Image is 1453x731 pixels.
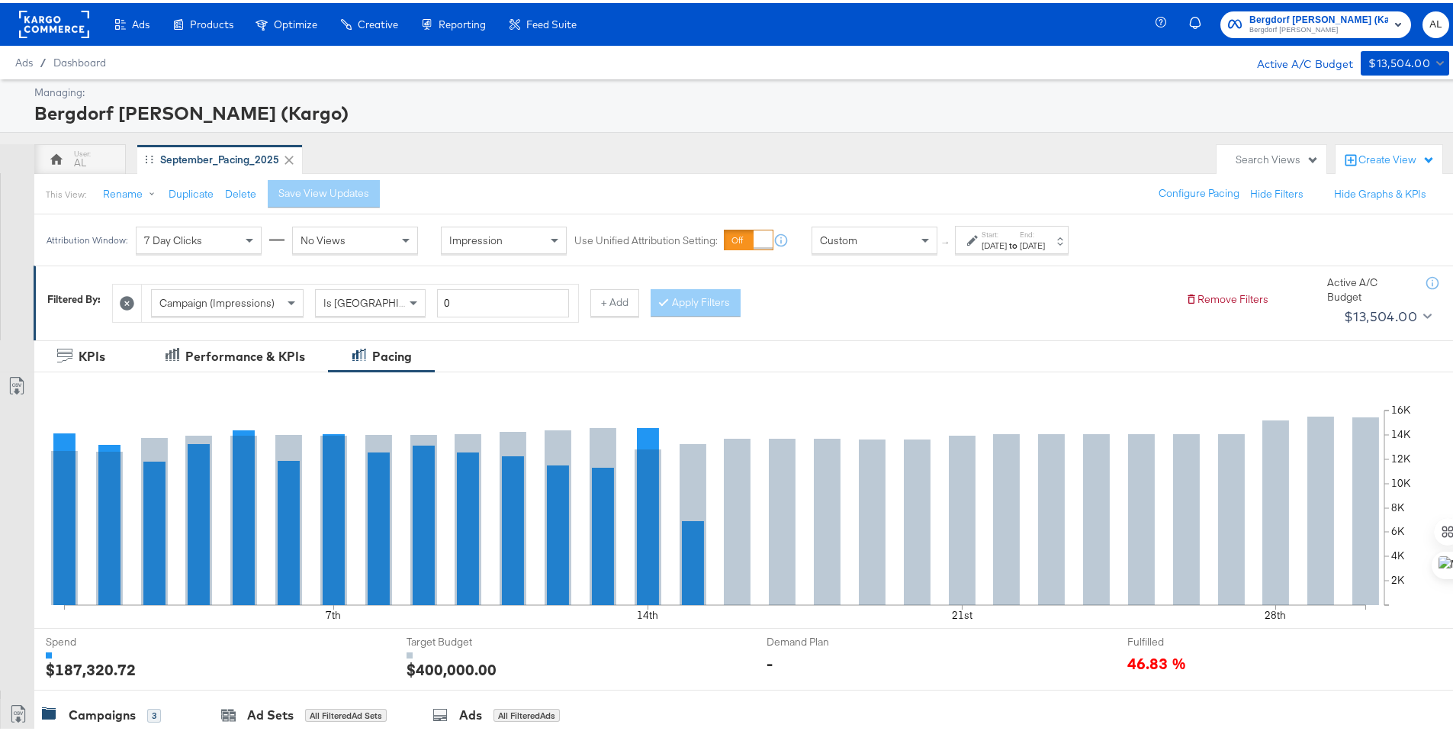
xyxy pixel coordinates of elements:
button: Delete [225,184,256,198]
div: $400,000.00 [407,655,497,678]
label: End: [1020,227,1045,237]
text: 14K [1391,425,1411,439]
a: Dashboard [53,53,106,66]
button: Configure Pacing [1148,177,1250,204]
text: 8K [1391,498,1405,512]
div: Bergdorf [PERSON_NAME] (Kargo) [34,97,1445,123]
div: Drag to reorder tab [145,152,153,160]
div: $13,504.00 [1368,51,1430,70]
text: 14th [637,606,658,620]
div: Ad Sets [247,704,294,721]
span: Impression [449,230,503,244]
span: Reporting [439,15,486,27]
div: Search Views [1236,150,1319,164]
span: Is [GEOGRAPHIC_DATA] [323,293,440,307]
text: 12K [1391,449,1411,463]
text: 28th [1265,606,1286,620]
span: Spend [46,632,160,646]
span: Campaign (Impressions) [159,293,275,307]
label: Use Unified Attribution Setting: [574,230,718,245]
span: Bergdorf [PERSON_NAME] [1249,21,1388,34]
text: 10K [1391,474,1411,488]
div: September_Pacing_2025 [160,150,279,164]
div: Managing: [34,82,1445,97]
span: Target Budget [407,632,521,646]
span: / [33,53,53,66]
button: Hide Graphs & KPIs [1334,184,1426,198]
span: Ads [132,15,149,27]
div: [DATE] [1020,237,1045,249]
div: Ads [459,704,482,721]
span: No Views [301,230,346,244]
span: 7 Day Clicks [144,230,202,244]
div: Campaigns [69,704,136,721]
div: [DATE] [982,237,1007,249]
div: $13,504.00 [1344,302,1417,325]
text: 2K [1391,571,1405,584]
span: 46.83 % [1127,649,1186,670]
div: All Filtered Ads [493,706,560,720]
span: AL [1429,13,1443,31]
strong: to [1007,237,1020,248]
text: 4K [1391,546,1405,560]
button: + Add [590,286,639,314]
button: AL [1422,8,1449,35]
div: 3 [147,706,161,720]
button: Hide Filters [1250,184,1304,198]
div: Active A/C Budget [1241,48,1353,71]
div: Performance & KPIs [185,345,305,362]
button: Remove Filters [1185,289,1268,304]
text: 16K [1391,401,1411,414]
span: ↑ [939,237,953,243]
button: Duplicate [169,184,214,198]
div: AL [74,153,86,167]
div: - [767,649,773,671]
div: Attribution Window: [46,232,128,243]
span: Feed Suite [526,15,577,27]
span: Demand Plan [767,632,881,646]
text: 7th [326,606,341,620]
text: 21st [952,606,972,620]
div: Filtered By: [47,289,101,304]
div: Create View [1358,150,1435,165]
text: 6K [1391,522,1405,536]
div: This View: [46,185,86,198]
button: $13,504.00 [1361,48,1449,72]
div: $187,320.72 [46,655,136,678]
button: $13,504.00 [1338,301,1435,326]
span: Bergdorf [PERSON_NAME] (Kargo) [1249,9,1388,25]
span: Ads [15,53,33,66]
input: Enter a number [437,286,569,314]
div: KPIs [79,345,105,362]
span: Creative [358,15,398,27]
button: Rename [92,178,172,205]
span: Fulfilled [1127,632,1242,646]
label: Start: [982,227,1007,237]
button: Bergdorf [PERSON_NAME] (Kargo)Bergdorf [PERSON_NAME] [1220,8,1411,35]
span: Products [190,15,233,27]
div: Active A/C Budget [1327,272,1411,301]
span: Custom [820,230,857,244]
div: All Filtered Ad Sets [305,706,387,720]
div: Pacing [372,345,412,362]
span: Optimize [274,15,317,27]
